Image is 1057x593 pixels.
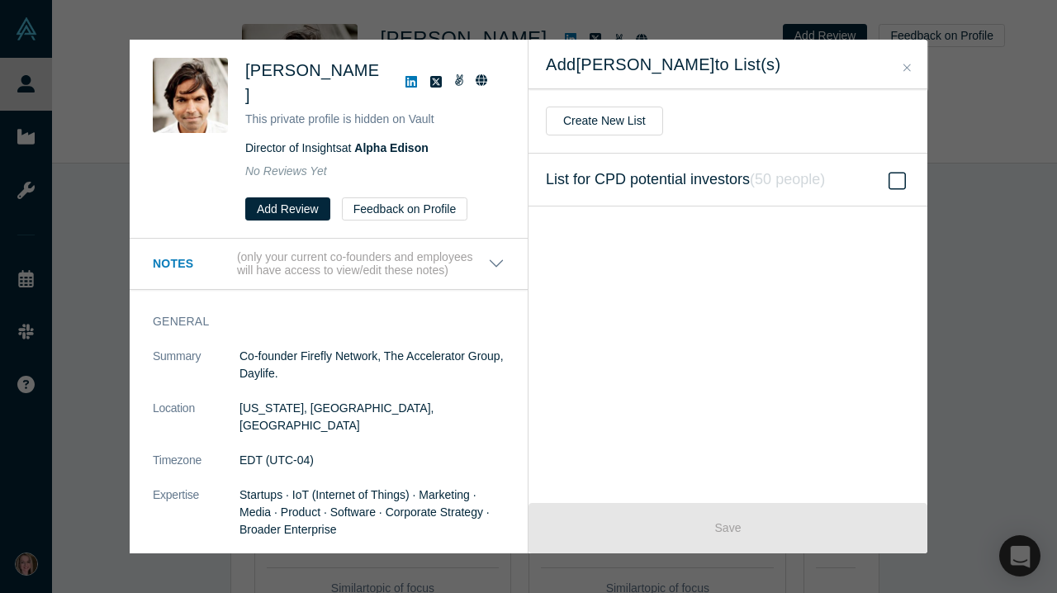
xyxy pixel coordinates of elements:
[153,313,481,330] h3: General
[546,55,910,74] h2: Add [PERSON_NAME] to List(s)
[153,58,228,133] img: Upendra Shardanand's Profile Image
[153,486,239,556] dt: Expertise
[354,141,428,154] a: Alpha Edison
[342,197,468,221] button: Feedback on Profile
[239,348,505,382] p: Co-founder Firefly Network, The Accelerator Group, Daylife.
[898,59,916,78] button: Close
[239,488,490,536] span: Startups · IoT (Internet of Things) · Marketing · Media · Product · Software · Corporate Strategy...
[245,141,429,154] span: Director of Insights at
[239,452,505,469] dd: EDT (UTC-04)
[245,164,327,178] span: No Reviews Yet
[237,250,488,278] p: (only your current co-founders and employees will have access to view/edit these notes)
[750,171,825,187] i: ( 50 people )
[239,400,505,434] dd: [US_STATE], [GEOGRAPHIC_DATA], [GEOGRAPHIC_DATA]
[546,168,825,192] span: List for CPD potential investors
[528,503,927,553] button: Save
[245,111,505,128] p: This private profile is hidden on Vault
[153,400,239,452] dt: Location
[153,250,505,278] button: Notes (only your current co-founders and employees will have access to view/edit these notes)
[245,197,330,221] button: Add Review
[153,255,234,273] h3: Notes
[546,107,663,135] button: Create New List
[153,348,239,400] dt: Summary
[153,452,239,486] dt: Timezone
[245,61,379,104] span: [PERSON_NAME]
